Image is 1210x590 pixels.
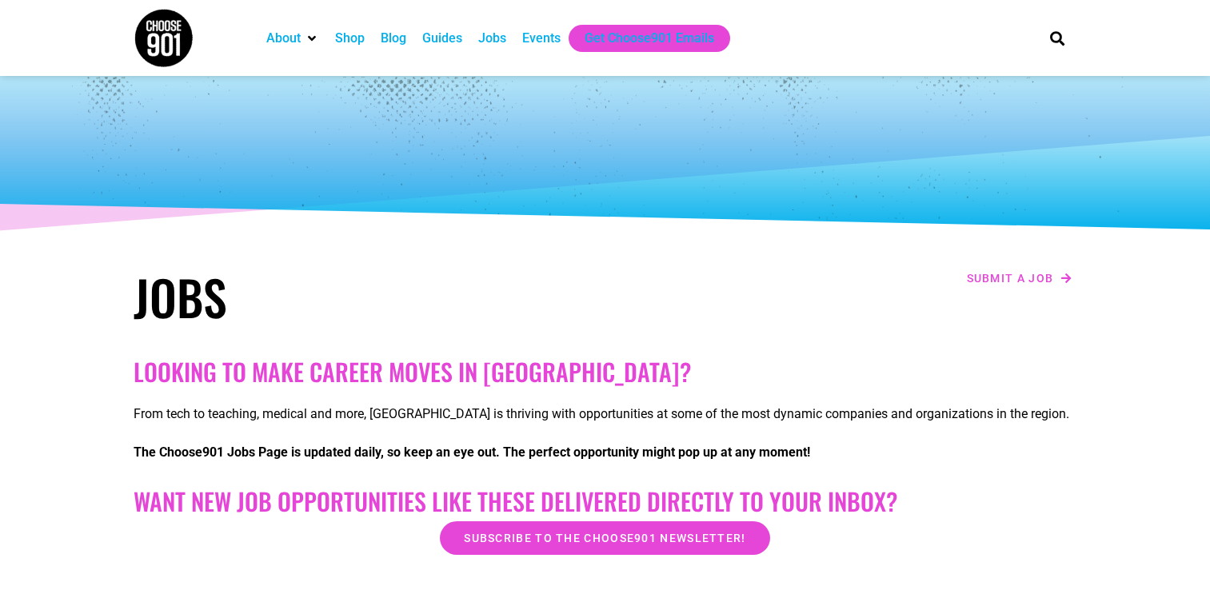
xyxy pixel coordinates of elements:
[266,29,301,48] a: About
[381,29,406,48] a: Blog
[478,29,506,48] a: Jobs
[440,521,769,555] a: Subscribe to the Choose901 newsletter!
[967,273,1054,284] span: Submit a job
[335,29,365,48] a: Shop
[422,29,462,48] a: Guides
[258,25,1023,52] nav: Main nav
[522,29,561,48] a: Events
[134,357,1077,386] h2: Looking to make career moves in [GEOGRAPHIC_DATA]?
[134,487,1077,516] h2: Want New Job Opportunities like these Delivered Directly to your Inbox?
[134,444,810,460] strong: The Choose901 Jobs Page is updated daily, so keep an eye out. The perfect opportunity might pop u...
[585,29,714,48] a: Get Choose901 Emails
[134,405,1077,424] p: From tech to teaching, medical and more, [GEOGRAPHIC_DATA] is thriving with opportunities at some...
[464,532,745,544] span: Subscribe to the Choose901 newsletter!
[962,268,1077,289] a: Submit a job
[258,25,327,52] div: About
[1044,25,1070,51] div: Search
[134,268,597,325] h1: Jobs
